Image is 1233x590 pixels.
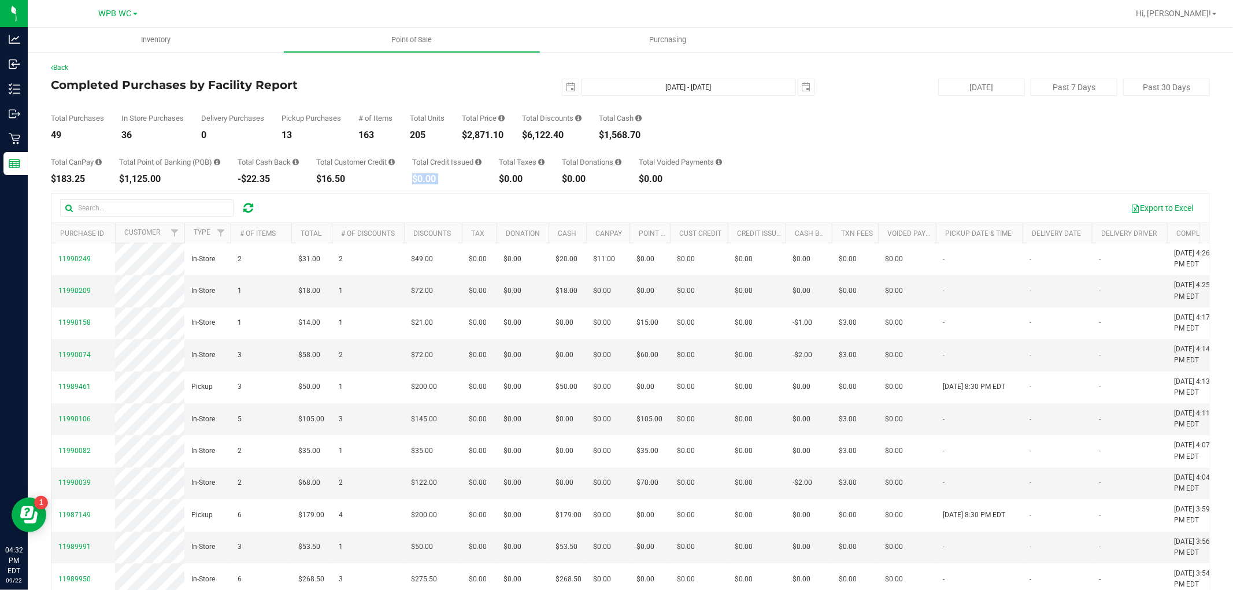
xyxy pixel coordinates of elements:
span: In-Store [191,254,215,265]
span: $268.50 [298,574,324,585]
span: $0.00 [885,510,903,521]
h4: Completed Purchases by Facility Report [51,79,437,91]
div: $0.00 [412,175,482,184]
i: Sum of the successful, non-voided cash payment transactions for all purchases in the date range. ... [635,114,642,122]
span: $11.00 [593,254,615,265]
span: [DATE] 4:14 PM EDT [1174,344,1218,366]
span: $0.00 [503,414,521,425]
span: $0.00 [885,254,903,265]
div: $1,568.70 [599,131,642,140]
div: $6,122.40 [522,131,582,140]
span: $70.00 [636,477,658,488]
span: $49.00 [411,254,433,265]
span: Pickup [191,510,213,521]
span: $0.00 [677,317,695,328]
span: 11989991 [58,543,91,551]
span: $0.00 [636,285,654,296]
span: $105.00 [298,414,324,425]
span: - [1099,477,1101,488]
span: Hi, [PERSON_NAME]! [1136,9,1211,18]
i: Sum of the discount values applied to the all purchases in the date range. [575,114,582,122]
span: $0.00 [556,477,573,488]
span: $35.00 [411,446,433,457]
inline-svg: Retail [9,133,20,144]
span: $50.00 [411,541,433,552]
div: # of Items [358,114,393,122]
span: 3 [339,414,343,425]
div: 49 [51,131,104,140]
span: $0.00 [885,381,903,392]
span: $0.00 [793,254,810,265]
span: $0.00 [469,350,487,361]
p: 04:32 PM EDT [5,545,23,576]
div: Total Price [462,114,505,122]
span: $179.00 [556,510,582,521]
a: Completed At [1176,229,1226,238]
span: $0.00 [677,541,695,552]
span: $0.00 [469,285,487,296]
span: [DATE] 4:26 PM EDT [1174,248,1218,270]
span: $53.50 [556,541,577,552]
inline-svg: Inbound [9,58,20,70]
span: [DATE] 8:30 PM EDT [943,510,1005,521]
button: [DATE] [938,79,1025,96]
span: - [1030,477,1031,488]
span: $50.00 [556,381,577,392]
span: $0.00 [677,381,695,392]
span: - [1030,350,1031,361]
a: Total [301,229,321,238]
span: - [1099,254,1101,265]
div: Total Donations [562,158,621,166]
span: 2 [339,350,343,361]
span: 11990106 [58,415,91,423]
span: $0.00 [469,254,487,265]
span: - [943,350,945,361]
span: $0.00 [793,510,810,521]
div: Pickup Purchases [282,114,341,122]
span: $72.00 [411,285,433,296]
span: - [1030,381,1031,392]
div: $1,125.00 [119,175,220,184]
span: 11990249 [58,255,91,263]
a: Voided Payment [887,229,945,238]
span: 11990074 [58,351,91,359]
div: Total CanPay [51,158,102,166]
button: Past 30 Days [1123,79,1210,96]
span: - [943,477,945,488]
span: $0.00 [677,350,695,361]
span: - [1030,285,1031,296]
inline-svg: Outbound [9,108,20,120]
span: - [1099,381,1101,392]
a: Point of Sale [284,28,540,52]
span: Pickup [191,381,213,392]
span: $0.00 [556,350,573,361]
span: - [1030,510,1031,521]
div: $183.25 [51,175,102,184]
span: $0.00 [677,446,695,457]
span: In-Store [191,285,215,296]
a: Delivery Driver [1101,229,1157,238]
span: - [1099,446,1101,457]
span: $0.00 [469,414,487,425]
span: $0.00 [793,446,810,457]
span: select [562,79,579,95]
span: - [1030,317,1031,328]
i: Sum of all account credit issued for all refunds from returned purchases in the date range. [475,158,482,166]
span: $35.00 [636,446,658,457]
span: $0.00 [503,317,521,328]
span: $0.00 [839,381,857,392]
span: [DATE] 4:17 PM EDT [1174,312,1218,334]
span: $3.00 [839,477,857,488]
span: 11987149 [58,511,91,519]
i: Sum of all round-up-to-next-dollar total price adjustments for all purchases in the date range. [615,158,621,166]
span: $0.00 [503,381,521,392]
a: Inventory [28,28,284,52]
span: $0.00 [469,381,487,392]
div: Total Purchases [51,114,104,122]
a: Tax [471,229,484,238]
span: $0.00 [677,254,695,265]
span: $0.00 [503,350,521,361]
span: $3.00 [839,350,857,361]
span: Point of Sale [376,35,448,45]
span: $3.00 [839,446,857,457]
